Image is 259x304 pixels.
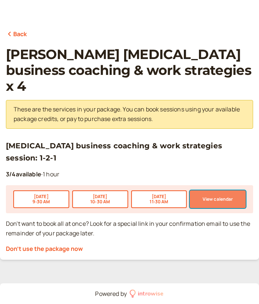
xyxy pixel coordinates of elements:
button: View calendar [190,190,246,208]
div: Powered by [95,289,127,299]
button: [DATE]9:30 AM [13,190,69,208]
h1: [PERSON_NAME] [MEDICAL_DATA] business coaching & work strategies x 4 [6,46,253,94]
a: Back [6,30,27,39]
button: Don't use the package now [6,245,83,252]
h3: [MEDICAL_DATA] business coaching & work strategies session: 1-2-1 [6,140,253,164]
p: These are the services in your package. You can book sessions using your available package credit... [14,105,245,124]
a: introwise [130,289,164,299]
b: 3 / 4 available [6,170,41,178]
span: · [41,170,43,178]
button: [DATE]10:30 AM [72,190,128,208]
p: Don't want to book all at once? Look for a special link in your confirmation email to use the rem... [6,219,253,238]
p: 1 hour [6,170,253,179]
button: [DATE]11:30 AM [131,190,187,208]
div: introwise [138,289,164,299]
